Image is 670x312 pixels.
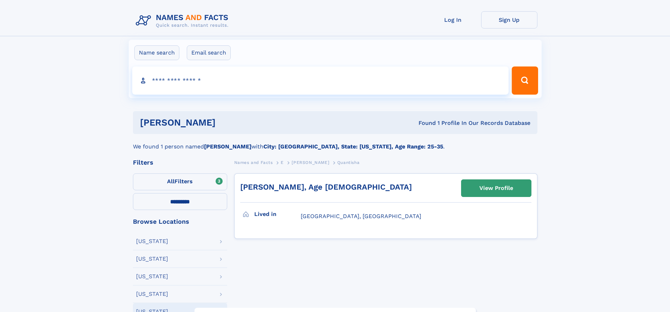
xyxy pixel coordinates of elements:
span: E [281,160,284,165]
div: We found 1 person named with . [133,134,537,151]
div: Found 1 Profile In Our Records Database [317,119,530,127]
span: All [167,178,174,185]
div: [US_STATE] [136,274,168,279]
button: Search Button [512,66,538,95]
img: Logo Names and Facts [133,11,234,30]
h3: Lived in [254,208,301,220]
div: Filters [133,159,227,166]
a: [PERSON_NAME] [292,158,329,167]
h1: [PERSON_NAME] [140,118,317,127]
div: View Profile [479,180,513,196]
span: [PERSON_NAME] [292,160,329,165]
label: Name search [134,45,179,60]
input: search input [132,66,509,95]
a: Names and Facts [234,158,273,167]
a: [PERSON_NAME], Age [DEMOGRAPHIC_DATA] [240,183,412,191]
div: [US_STATE] [136,291,168,297]
label: Email search [187,45,231,60]
b: [PERSON_NAME] [204,143,251,150]
a: E [281,158,284,167]
b: City: [GEOGRAPHIC_DATA], State: [US_STATE], Age Range: 25-35 [263,143,443,150]
span: Quantisha [337,160,359,165]
div: [US_STATE] [136,256,168,262]
a: View Profile [461,180,531,197]
label: Filters [133,173,227,190]
a: Sign Up [481,11,537,28]
div: Browse Locations [133,218,227,225]
div: [US_STATE] [136,238,168,244]
span: [GEOGRAPHIC_DATA], [GEOGRAPHIC_DATA] [301,213,421,219]
a: Log In [425,11,481,28]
